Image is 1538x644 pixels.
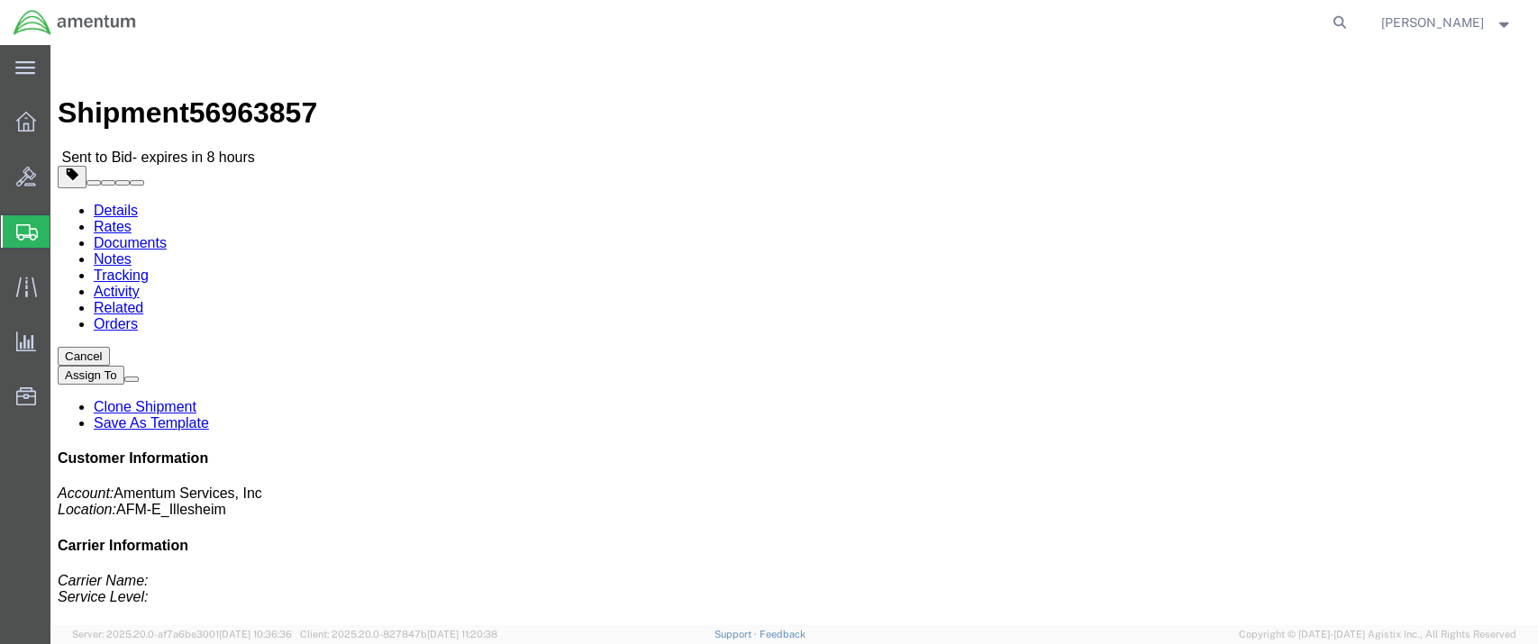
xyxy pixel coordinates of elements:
span: [DATE] 10:36:36 [219,629,292,639]
button: [PERSON_NAME] [1380,12,1514,33]
span: [DATE] 11:20:38 [427,629,497,639]
span: Sammuel Ball [1381,13,1484,32]
a: Support [714,629,760,639]
span: Client: 2025.20.0-827847b [300,629,497,639]
span: Copyright © [DATE]-[DATE] Agistix Inc., All Rights Reserved [1239,627,1516,642]
iframe: FS Legacy Container [50,45,1538,625]
img: logo [13,9,137,36]
a: Feedback [759,629,805,639]
span: Server: 2025.20.0-af7a6be3001 [72,629,292,639]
